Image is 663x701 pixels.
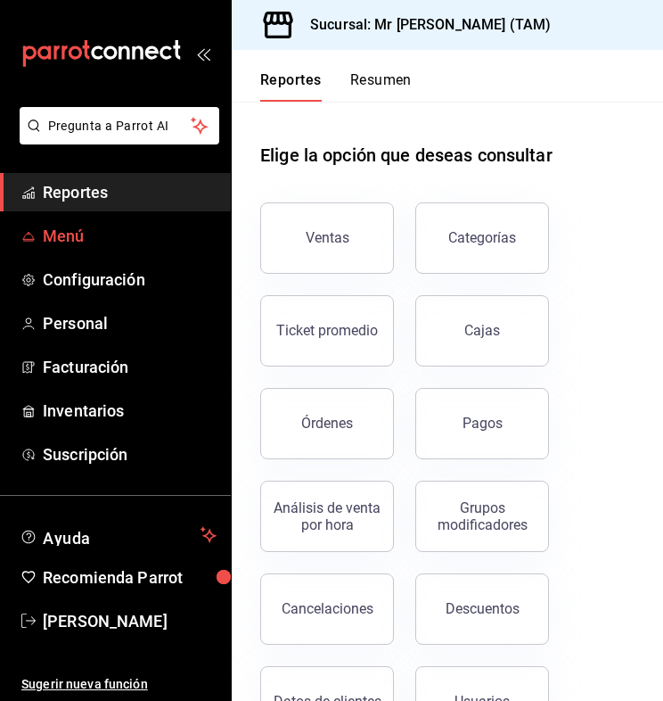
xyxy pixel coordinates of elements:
[43,180,217,204] span: Reportes
[43,355,217,379] span: Facturación
[415,202,549,274] button: Categorías
[43,399,217,423] span: Inventarios
[260,71,412,102] div: navigation tabs
[260,202,394,274] button: Ventas
[12,129,219,148] a: Pregunta a Parrot AI
[415,573,549,645] button: Descuentos
[260,573,394,645] button: Cancelaciones
[415,481,549,552] button: Grupos modificadores
[306,229,349,246] div: Ventas
[43,268,217,292] span: Configuración
[464,320,501,342] div: Cajas
[43,609,217,633] span: [PERSON_NAME]
[415,295,549,367] a: Cajas
[20,107,219,144] button: Pregunta a Parrot AI
[43,442,217,466] span: Suscripción
[43,524,193,546] span: Ayuda
[43,565,217,590] span: Recomienda Parrot
[260,388,394,459] button: Órdenes
[260,142,552,169] h1: Elige la opción que deseas consultar
[448,229,516,246] div: Categorías
[196,46,210,61] button: open_drawer_menu
[296,14,551,36] h3: Sucursal: Mr [PERSON_NAME] (TAM)
[301,415,353,432] div: Órdenes
[350,71,412,102] button: Resumen
[260,71,322,102] button: Reportes
[427,499,537,533] div: Grupos modificadores
[282,600,373,617] div: Cancelaciones
[260,295,394,367] button: Ticket promedio
[48,117,192,136] span: Pregunta a Parrot AI
[21,675,217,694] span: Sugerir nueva función
[446,600,520,617] div: Descuentos
[260,481,394,552] button: Análisis de venta por hora
[415,388,549,459] button: Pagos
[43,311,217,335] span: Personal
[462,415,503,432] div: Pagos
[272,499,382,533] div: Análisis de venta por hora
[43,224,217,248] span: Menú
[276,322,378,339] div: Ticket promedio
